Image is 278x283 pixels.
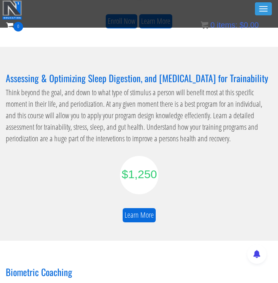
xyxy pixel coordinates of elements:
span: 0 [13,22,23,31]
span: 0 [210,21,215,29]
a: 0 [6,20,23,30]
img: n1-education [2,0,22,20]
a: 0 items: $0.00 [201,21,259,29]
span: $ [240,21,244,29]
span: items: [217,21,237,29]
h3: Biometric Coaching [6,267,272,277]
img: icon11.png [201,21,208,29]
p: Think beyond the goal, and down to what type of stimulus a person will benefit most at this speci... [6,87,272,144]
h3: Assessing & Optimizing Sleep Digestion, and [MEDICAL_DATA] for Trainability [6,73,272,83]
bdi: 0.00 [240,21,259,29]
a: Learn More [123,208,156,222]
div: $1,250 [122,165,156,183]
